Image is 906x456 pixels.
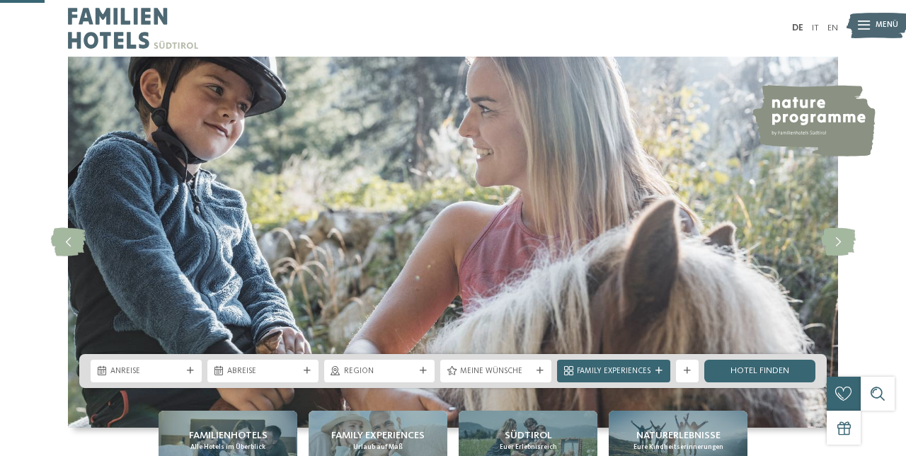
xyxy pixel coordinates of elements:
[190,443,265,452] span: Alle Hotels im Überblick
[189,428,268,443] span: Familienhotels
[812,23,819,33] a: IT
[505,428,552,443] span: Südtirol
[344,366,415,377] span: Region
[704,360,815,382] a: Hotel finden
[353,443,403,452] span: Urlaub auf Maß
[331,428,425,443] span: Family Experiences
[792,23,803,33] a: DE
[636,428,721,443] span: Naturerlebnisse
[577,366,650,377] span: Family Experiences
[110,366,182,377] span: Anreise
[460,366,532,377] span: Meine Wünsche
[876,20,898,31] span: Menü
[500,443,557,452] span: Euer Erlebnisreich
[751,85,876,156] img: nature programme by Familienhotels Südtirol
[227,366,299,377] span: Abreise
[633,443,723,452] span: Eure Kindheitserinnerungen
[68,57,838,428] img: Familienhotels Südtirol: The happy family places
[827,23,838,33] a: EN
